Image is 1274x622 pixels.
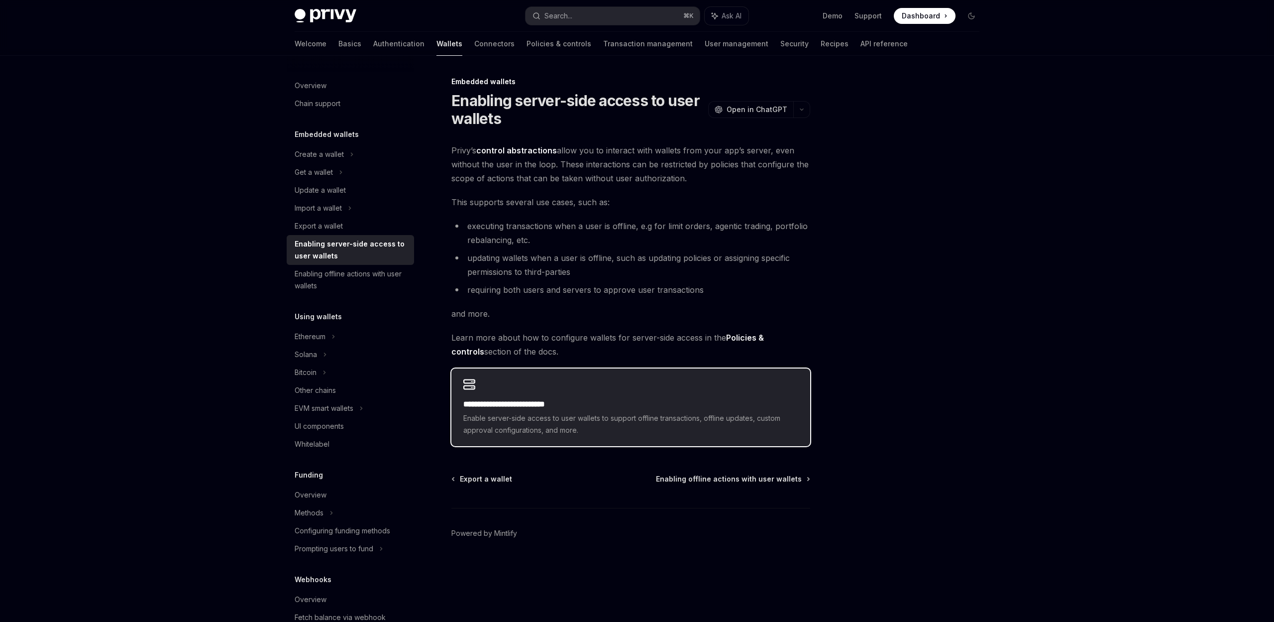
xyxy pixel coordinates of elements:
div: Export a wallet [295,220,343,232]
button: Search...⌘K [526,7,700,25]
div: Embedded wallets [451,77,810,87]
a: Overview [287,486,414,504]
div: Methods [295,507,323,519]
a: Enabling offline actions with user wallets [656,474,809,484]
span: and more. [451,307,810,321]
h5: Embedded wallets [295,128,359,140]
a: Export a wallet [452,474,512,484]
span: Export a wallet [460,474,512,484]
a: Security [780,32,809,56]
div: EVM smart wallets [295,402,353,414]
a: Recipes [821,32,849,56]
a: Whitelabel [287,435,414,453]
a: UI components [287,417,414,435]
a: Demo [823,11,843,21]
span: Learn more about how to configure wallets for server-side access in the section of the docs. [451,331,810,359]
a: Configuring funding methods [287,522,414,540]
a: Overview [287,591,414,609]
div: Search... [544,10,572,22]
div: Update a wallet [295,184,346,196]
li: executing transactions when a user is offline, e.g for limit orders, agentic trading, portfolio r... [451,219,810,247]
div: Configuring funding methods [295,525,390,537]
a: Connectors [474,32,515,56]
a: Basics [338,32,361,56]
div: UI components [295,420,344,432]
h5: Funding [295,469,323,481]
div: Chain support [295,98,340,110]
div: Prompting users to fund [295,543,373,555]
a: Welcome [295,32,326,56]
a: Chain support [287,95,414,113]
div: Ethereum [295,331,325,343]
a: Enabling server-side access to user wallets [287,235,414,265]
span: Ask AI [722,11,742,21]
span: ⌘ K [683,12,694,20]
a: Other chains [287,381,414,399]
div: Whitelabel [295,438,329,450]
li: updating wallets when a user is offline, such as updating policies or assigning specific permissi... [451,251,810,279]
button: Ask AI [705,7,748,25]
a: Policies & controls [527,32,591,56]
span: Enable server-side access to user wallets to support offline transactions, offline updates, custo... [463,412,798,436]
div: Get a wallet [295,166,333,178]
a: Support [854,11,882,21]
span: This supports several use cases, such as: [451,195,810,209]
a: Update a wallet [287,181,414,199]
a: Transaction management [603,32,693,56]
div: Create a wallet [295,148,344,160]
div: Import a wallet [295,202,342,214]
span: Open in ChatGPT [727,105,787,115]
h5: Using wallets [295,311,342,323]
span: Dashboard [902,11,940,21]
div: Solana [295,349,317,361]
a: Powered by Mintlify [451,528,517,538]
a: control abstractions [476,145,557,156]
div: Overview [295,489,326,501]
span: Enabling offline actions with user wallets [656,474,802,484]
a: User management [705,32,768,56]
button: Open in ChatGPT [708,101,793,118]
a: Overview [287,77,414,95]
h1: Enabling server-side access to user wallets [451,92,704,127]
div: Enabling offline actions with user wallets [295,268,408,292]
a: Dashboard [894,8,955,24]
div: Other chains [295,384,336,396]
a: Authentication [373,32,425,56]
div: Bitcoin [295,367,317,378]
div: Overview [295,80,326,92]
img: dark logo [295,9,356,23]
div: Enabling server-side access to user wallets [295,238,408,262]
h5: Webhooks [295,574,331,586]
a: Export a wallet [287,217,414,235]
span: Privy’s allow you to interact with wallets from your app’s server, even without the user in the l... [451,143,810,185]
li: requiring both users and servers to approve user transactions [451,283,810,297]
a: Wallets [436,32,462,56]
a: Enabling offline actions with user wallets [287,265,414,295]
div: Overview [295,594,326,606]
button: Toggle dark mode [963,8,979,24]
a: API reference [860,32,908,56]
